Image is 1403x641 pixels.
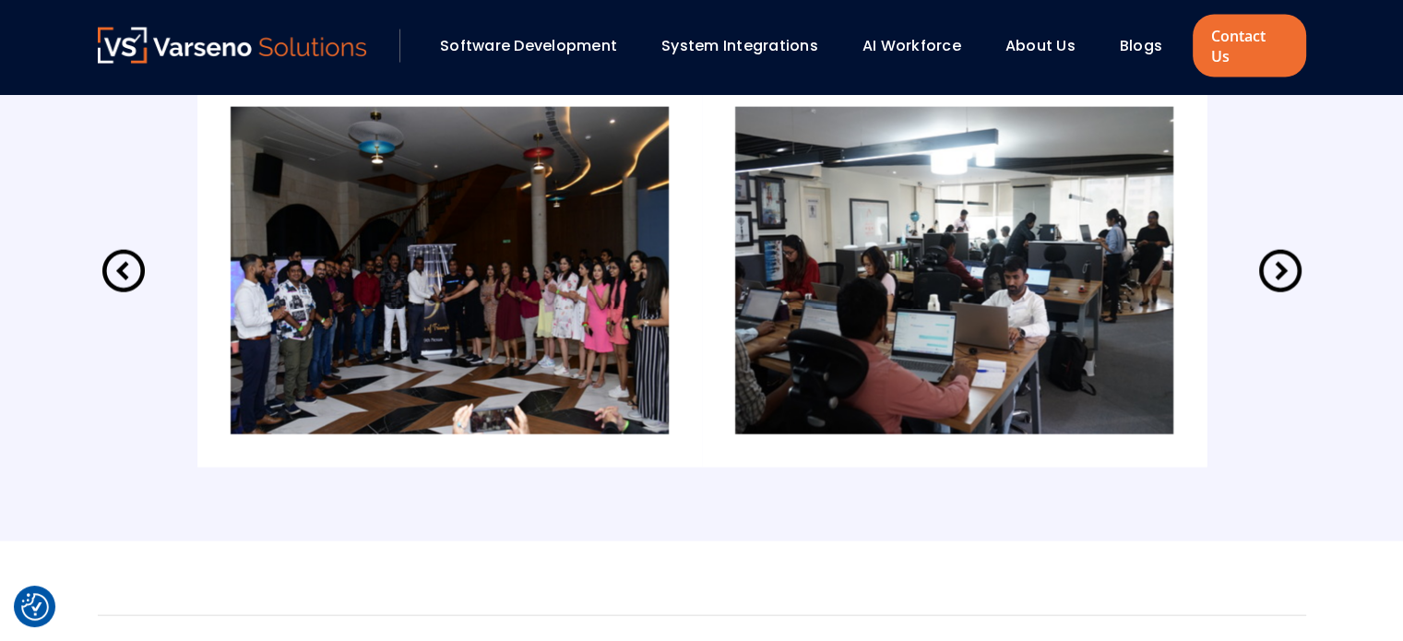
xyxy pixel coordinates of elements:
img: Revisit consent button [21,593,49,621]
a: Varseno Solutions – Product Engineering & IT Services [98,28,367,65]
a: Blogs [1120,35,1162,56]
a: System Integrations [661,35,818,56]
div: Software Development [431,30,643,62]
img: Varseno Solutions – Product Engineering & IT Services [98,28,367,64]
div: System Integrations [652,30,844,62]
a: Contact Us [1193,15,1305,77]
div: About Us [996,30,1101,62]
a: AI Workforce [862,35,961,56]
button: Cookie Settings [21,593,49,621]
div: AI Workforce [853,30,987,62]
a: About Us [1005,35,1076,56]
div: Blogs [1111,30,1188,62]
a: Software Development [440,35,617,56]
